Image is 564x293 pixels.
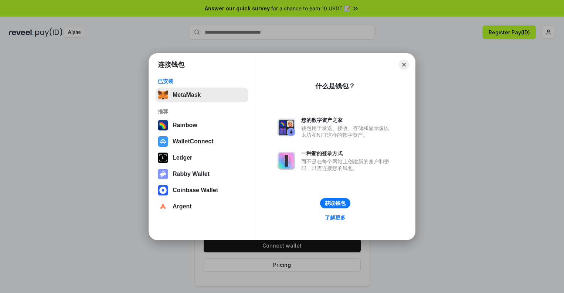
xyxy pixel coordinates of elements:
img: svg+xml,%3Csvg%20xmlns%3D%22http%3A%2F%2Fwww.w3.org%2F2000%2Fsvg%22%20width%3D%2228%22%20height%3... [158,153,168,163]
div: Rainbow [173,122,197,129]
button: Ledger [156,150,248,165]
div: Rabby Wallet [173,171,210,177]
img: svg+xml,%3Csvg%20xmlns%3D%22http%3A%2F%2Fwww.w3.org%2F2000%2Fsvg%22%20fill%3D%22none%22%20viewBox... [158,169,168,179]
button: MetaMask [156,88,248,102]
button: Rabby Wallet [156,167,248,181]
img: svg+xml,%3Csvg%20xmlns%3D%22http%3A%2F%2Fwww.w3.org%2F2000%2Fsvg%22%20fill%3D%22none%22%20viewBox... [278,119,295,136]
div: Coinbase Wallet [173,187,218,194]
button: WalletConnect [156,134,248,149]
div: 已安装 [158,78,246,85]
img: svg+xml,%3Csvg%20xmlns%3D%22http%3A%2F%2Fwww.w3.org%2F2000%2Fsvg%22%20fill%3D%22none%22%20viewBox... [278,152,295,170]
button: Close [399,59,409,70]
img: svg+xml,%3Csvg%20fill%3D%22none%22%20height%3D%2233%22%20viewBox%3D%220%200%2035%2033%22%20width%... [158,90,168,100]
img: svg+xml,%3Csvg%20width%3D%2228%22%20height%3D%2228%22%20viewBox%3D%220%200%2028%2028%22%20fill%3D... [158,136,168,147]
div: 推荐 [158,108,246,115]
div: Ledger [173,154,192,161]
a: 了解更多 [320,213,350,222]
div: 您的数字资产之家 [301,117,393,123]
img: svg+xml,%3Csvg%20width%3D%22120%22%20height%3D%22120%22%20viewBox%3D%220%200%20120%20120%22%20fil... [158,120,168,130]
img: svg+xml,%3Csvg%20width%3D%2228%22%20height%3D%2228%22%20viewBox%3D%220%200%2028%2028%22%20fill%3D... [158,201,168,212]
div: 获取钱包 [325,200,346,207]
button: 获取钱包 [320,198,350,208]
div: 什么是钱包？ [315,82,355,91]
div: MetaMask [173,92,201,98]
button: Argent [156,199,248,214]
div: 而不是在每个网站上创建新的账户和密码，只需连接您的钱包。 [301,158,393,171]
img: svg+xml,%3Csvg%20width%3D%2228%22%20height%3D%2228%22%20viewBox%3D%220%200%2028%2028%22%20fill%3D... [158,185,168,195]
div: Argent [173,203,192,210]
div: WalletConnect [173,138,214,145]
div: 了解更多 [325,214,346,221]
div: 一种新的登录方式 [301,150,393,157]
div: 钱包用于发送、接收、存储和显示像以太坊和NFT这样的数字资产。 [301,125,393,138]
button: Rainbow [156,118,248,133]
button: Coinbase Wallet [156,183,248,198]
h1: 连接钱包 [158,60,184,69]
